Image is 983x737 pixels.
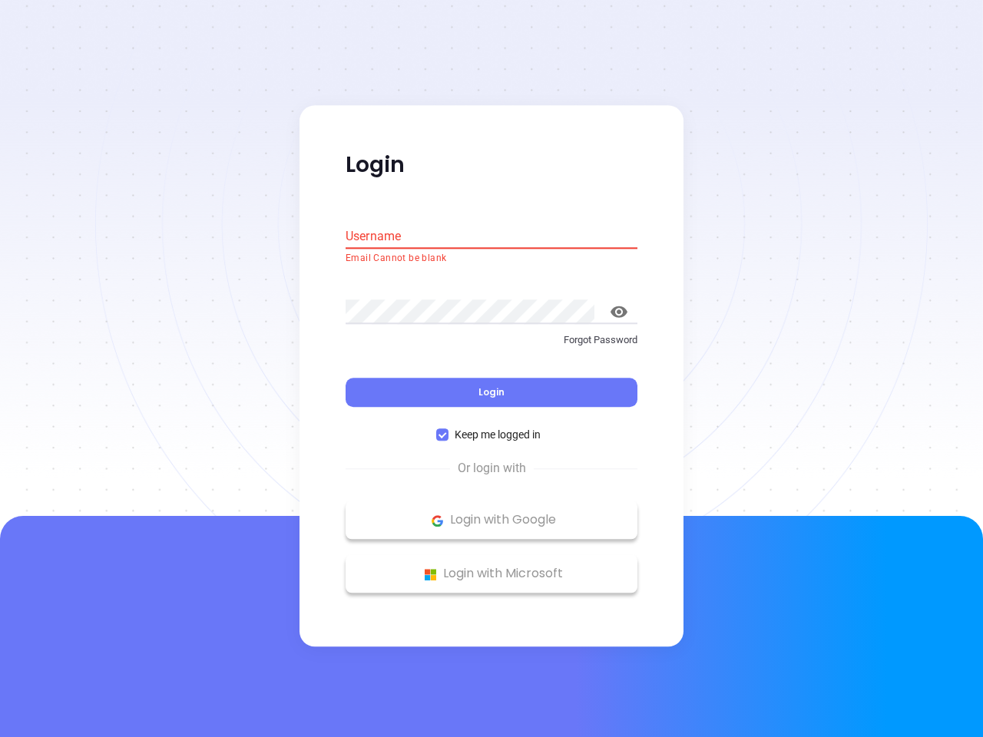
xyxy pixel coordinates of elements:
img: Google Logo [428,511,447,530]
p: Login with Google [353,509,630,532]
p: Login with Microsoft [353,563,630,586]
span: Or login with [450,460,534,478]
p: Login [346,151,637,179]
button: Google Logo Login with Google [346,501,637,540]
span: Keep me logged in [448,427,547,444]
img: Microsoft Logo [421,565,440,584]
p: Email Cannot be blank [346,251,637,266]
button: Microsoft Logo Login with Microsoft [346,555,637,593]
a: Forgot Password [346,332,637,360]
button: toggle password visibility [601,293,637,330]
button: Login [346,378,637,408]
p: Forgot Password [346,332,637,348]
span: Login [478,386,505,399]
